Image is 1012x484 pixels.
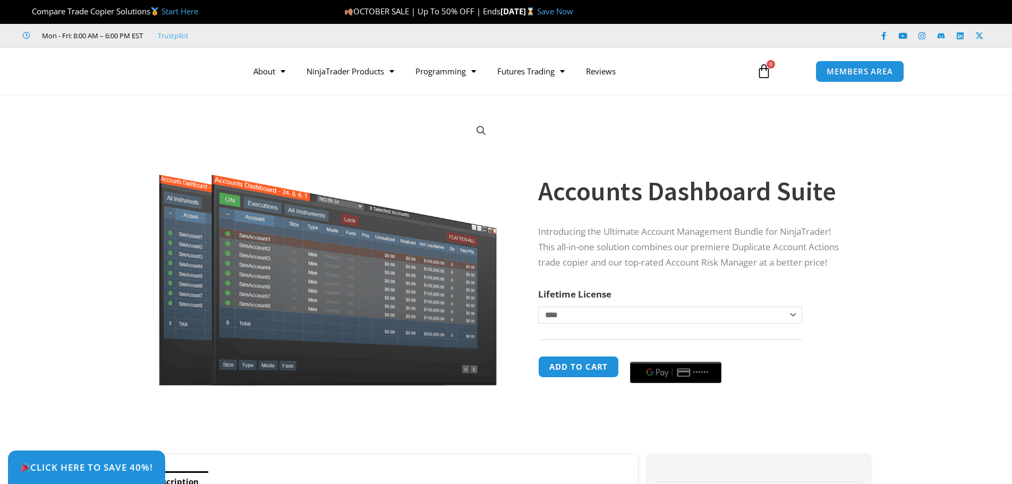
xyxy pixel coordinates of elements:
a: Start Here [161,6,198,16]
img: LogoAI | Affordable Indicators – NinjaTrader [108,52,222,90]
span: Click Here to save 40%! [20,463,153,472]
a: MEMBERS AREA [815,61,904,82]
span: MEMBERS AREA [827,67,893,75]
iframe: Secure payment input frame [628,354,724,355]
span: 0 [767,60,775,69]
nav: Menu [243,59,744,83]
button: Add to cart [538,356,619,378]
a: View full-screen image gallery [472,121,491,140]
p: Introducing the Ultimate Account Management Bundle for NinjaTrader! This all-in-one solution comb... [538,224,848,270]
text: •••••• [693,369,709,376]
img: ⌛ [526,7,534,15]
a: Programming [405,59,487,83]
a: 🎉Click Here to save 40%! [8,451,165,484]
a: 0 [741,56,787,87]
label: Lifetime License [538,288,611,300]
a: Save Now [537,6,573,16]
span: Compare Trade Copier Solutions [23,6,198,16]
img: Screenshot 2024-08-26 155710eeeee [157,113,499,386]
a: About [243,59,296,83]
a: Clear options [538,329,555,336]
a: NinjaTrader Products [296,59,405,83]
strong: [DATE] [500,6,537,16]
span: OCTOBER SALE | Up To 50% OFF | Ends [344,6,500,16]
span: Mon - Fri: 8:00 AM – 6:00 PM EST [39,29,143,42]
a: Futures Trading [487,59,575,83]
img: 🥇 [151,7,159,15]
a: Trustpilot [158,29,189,42]
a: Reviews [575,59,626,83]
img: 🎉 [21,463,30,472]
h1: Accounts Dashboard Suite [538,173,848,210]
button: Buy with GPay [630,362,721,383]
img: 🍂 [345,7,353,15]
img: 🏆 [23,7,31,15]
